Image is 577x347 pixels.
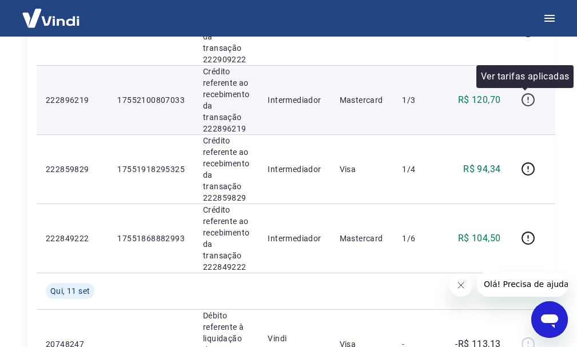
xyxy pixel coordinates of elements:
[268,94,321,106] p: Intermediador
[268,233,321,244] p: Intermediador
[7,8,96,17] span: Olá! Precisa de ajuda?
[449,274,472,297] iframe: Fechar mensagem
[481,70,569,83] p: Ver tarifas aplicadas
[203,204,249,273] p: Crédito referente ao recebimento da transação 222849222
[46,163,99,175] p: 222859829
[203,135,249,204] p: Crédito referente ao recebimento da transação 222859829
[268,163,321,175] p: Intermediador
[203,66,249,134] p: Crédito referente ao recebimento da transação 222896219
[477,272,568,297] iframe: Mensagem da empresa
[117,163,185,175] p: 17551918295325
[402,163,436,175] p: 1/4
[340,94,384,106] p: Mastercard
[340,163,384,175] p: Visa
[531,301,568,338] iframe: Botão para abrir a janela de mensagens
[50,285,90,297] span: Qui, 11 set
[46,233,99,244] p: 222849222
[340,233,384,244] p: Mastercard
[117,233,185,244] p: 17551868882993
[458,232,501,245] p: R$ 104,50
[402,233,436,244] p: 1/6
[117,94,185,106] p: 17552100807033
[46,94,99,106] p: 222896219
[458,93,501,107] p: R$ 120,70
[402,94,436,106] p: 1/3
[14,1,88,35] img: Vindi
[463,162,500,176] p: R$ 94,34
